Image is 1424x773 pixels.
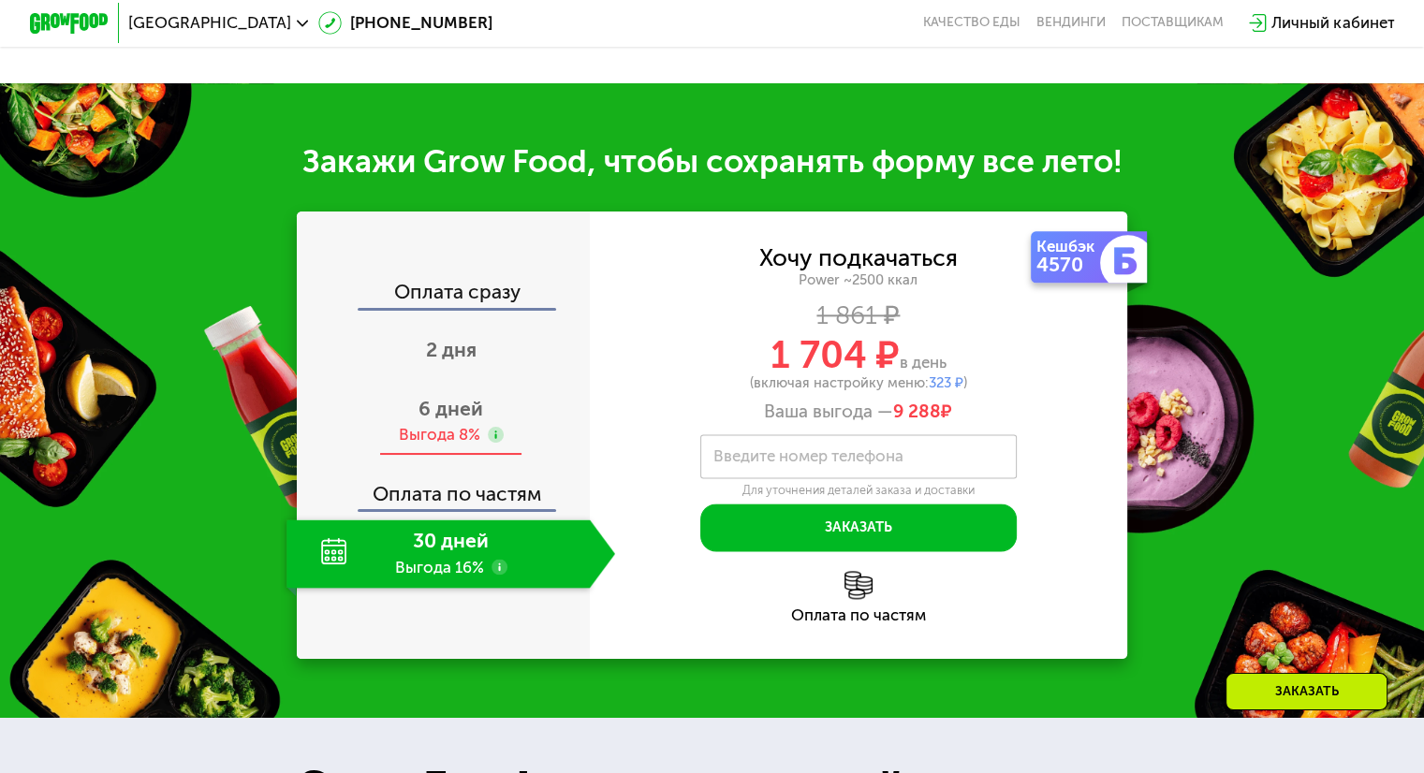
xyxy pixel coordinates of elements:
div: Для уточнения деталей заказа и доставки [700,483,1017,498]
a: Качество еды [923,15,1020,31]
span: ₽ [893,401,952,422]
div: Кешбэк [1036,239,1104,255]
div: Оплата сразу [299,282,590,307]
img: l6xcnZfty9opOoJh.png [844,571,873,599]
div: Хочу подкачаться [759,247,958,269]
div: поставщикам [1122,15,1224,31]
span: 1 704 ₽ [771,332,900,377]
div: Оплата по частям [590,607,1128,623]
div: 4570 [1036,255,1104,274]
span: в день [900,353,947,372]
div: (включая настройку меню: ) [590,376,1128,390]
span: 2 дня [426,338,477,361]
div: Выгода 8% [398,424,479,445]
span: [GEOGRAPHIC_DATA] [128,15,291,31]
span: 9 288 [893,401,941,422]
span: 6 дней [418,397,483,420]
a: Вендинги [1036,15,1106,31]
button: Заказать [700,503,1017,551]
div: 1 861 ₽ [590,304,1128,326]
label: Введите номер телефона [713,451,903,462]
div: Оплата по частям [299,463,590,509]
a: [PHONE_NUMBER] [318,11,492,35]
div: Личный кабинет [1271,11,1394,35]
span: 323 ₽ [929,374,963,391]
div: Заказать [1226,673,1387,710]
div: Power ~2500 ккал [590,271,1128,289]
div: Ваша выгода — [590,401,1128,422]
